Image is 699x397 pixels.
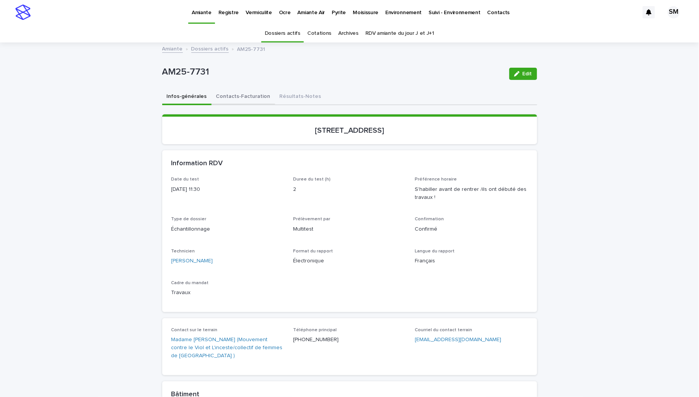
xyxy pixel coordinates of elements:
span: Format du rapport [293,249,333,254]
button: Résultats-Notes [275,89,326,105]
a: Archives [338,24,358,42]
span: Préférence horaire [415,177,457,182]
p: AM25-7731 [162,67,503,78]
a: Madame [PERSON_NAME] (Mouvement contre le Viol et L'inceste/collectif de femmes de [GEOGRAPHIC_DA... [171,336,284,360]
p: AM25-7731 [237,44,266,53]
a: [PERSON_NAME] [171,257,213,265]
h2: Information RDV [171,159,223,168]
a: Cotations [307,24,331,42]
span: Technicien [171,249,195,254]
a: Dossiers actifs [265,24,300,42]
span: Contact sur le terrain [171,328,218,332]
p: Échantillonnage [171,225,284,233]
span: Prélèvement par [293,217,330,221]
a: Dossiers actifs [191,44,229,53]
button: Infos-générales [162,89,212,105]
p: Électronique [293,257,406,265]
span: Cadre du mandat [171,281,209,285]
p: 2 [293,185,406,194]
p: [PHONE_NUMBER] [293,336,406,344]
p: Travaux [171,289,284,297]
p: Français [415,257,528,265]
span: Courriel du contact terrain [415,328,473,332]
button: Contacts-Facturation [212,89,275,105]
p: Confirmé [415,225,528,233]
a: RDV amiante du jour J et J+1 [365,24,434,42]
p: [DATE] 11:30 [171,185,284,194]
span: Edit [523,71,532,76]
span: Type de dossier [171,217,207,221]
a: [EMAIL_ADDRESS][DOMAIN_NAME] [415,337,502,342]
p: Multitest [293,225,406,233]
img: stacker-logo-s-only.png [15,5,31,20]
p: [STREET_ADDRESS] [171,126,528,135]
span: Confirmation [415,217,444,221]
span: Duree du test (h) [293,177,331,182]
div: SM [668,6,680,18]
a: Amiante [162,44,183,53]
p: S'habiller avant de rentrer /ils ont débuté des travaux ! [415,185,528,202]
span: Téléphone principal [293,328,337,332]
button: Edit [509,68,537,80]
span: Langue du rapport [415,249,455,254]
span: Date du test [171,177,199,182]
